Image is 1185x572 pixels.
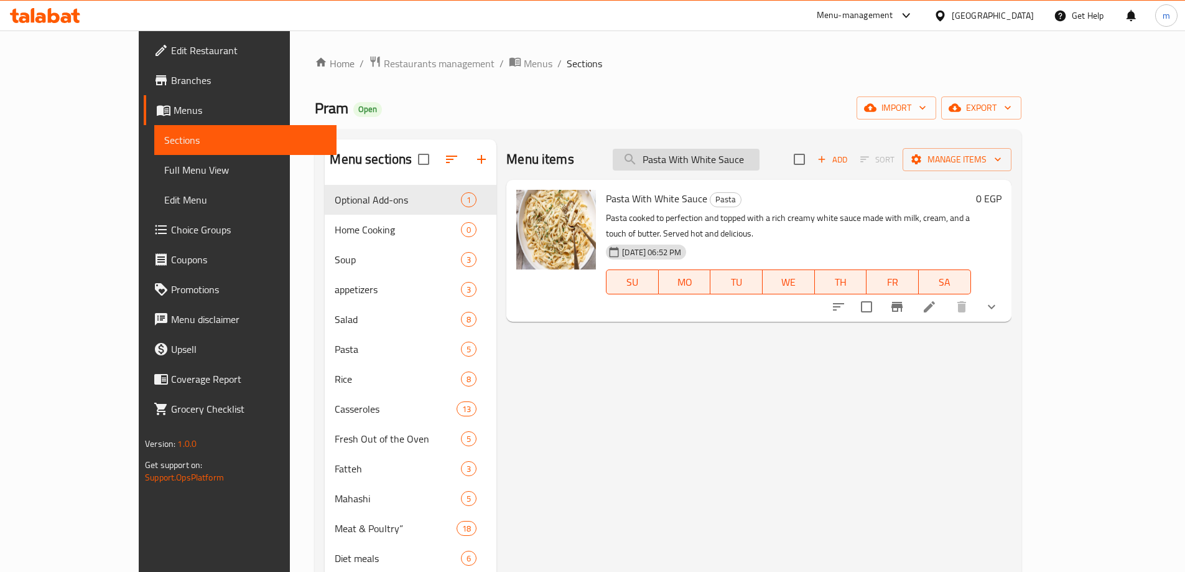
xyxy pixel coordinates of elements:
span: Salad [335,312,461,327]
a: Edit Restaurant [144,35,337,65]
button: TU [710,270,763,294]
span: Grocery Checklist [171,401,327,416]
span: Pasta [710,192,741,207]
button: Branch-specific-item [882,292,912,322]
span: Casseroles [335,401,457,416]
a: Grocery Checklist [144,394,337,424]
span: Edit Restaurant [171,43,327,58]
span: Select to update [853,294,880,320]
div: items [461,461,476,476]
div: Menu-management [817,8,893,23]
span: TU [715,273,758,291]
span: 18 [457,523,476,535]
span: WE [768,273,810,291]
div: items [461,312,476,327]
span: SU [611,273,654,291]
span: Soup [335,252,461,267]
a: Menu disclaimer [144,304,337,334]
span: Coupons [171,252,327,267]
div: Home Cooking0 [325,215,496,245]
a: Support.OpsPlatform [145,469,224,485]
span: 0 [462,224,476,236]
span: 5 [462,493,476,505]
a: Coverage Report [144,364,337,394]
div: items [457,401,476,416]
button: export [941,96,1021,120]
div: items [461,222,476,237]
span: 13 [457,403,476,415]
button: show more [977,292,1006,322]
span: 5 [462,433,476,445]
span: Menu disclaimer [171,312,327,327]
div: items [461,372,476,387]
span: Choice Groups [171,222,327,237]
div: items [461,252,476,267]
span: Get support on: [145,457,202,473]
span: Fresh Out of the Oven [335,431,461,446]
span: Promotions [171,282,327,297]
div: appetizers3 [325,274,496,304]
span: 3 [462,254,476,266]
button: SU [606,270,659,294]
h2: Menu items [506,150,574,169]
span: Menus [174,103,327,118]
button: FR [867,270,919,294]
span: Add [816,152,849,167]
div: items [461,282,476,297]
div: Meat & Poultry”18 [325,513,496,543]
button: SA [919,270,971,294]
span: Select section first [852,150,903,169]
div: items [461,551,476,566]
div: Pasta [335,342,461,357]
span: Meat & Poultry” [335,521,457,536]
span: export [951,100,1011,116]
a: Edit Menu [154,185,337,215]
input: search [613,149,760,171]
span: 8 [462,373,476,385]
div: Optional Add-ons1 [325,185,496,215]
span: Home Cooking [335,222,461,237]
span: Coverage Report [171,372,327,387]
span: SA [924,273,966,291]
div: Rice8 [325,364,496,394]
a: Menus [144,95,337,125]
span: Open [353,104,382,115]
span: Version: [145,436,175,452]
span: Rice [335,372,461,387]
a: Menus [509,55,552,72]
span: Manage items [913,152,1001,167]
h6: 0 EGP [976,190,1001,207]
span: 1.0.0 [178,436,197,452]
span: Fatteh [335,461,461,476]
span: Select section [786,146,812,172]
span: 3 [462,284,476,296]
svg: Show Choices [984,299,999,314]
button: WE [763,270,815,294]
span: Upsell [171,342,327,357]
button: Add section [467,144,496,174]
nav: breadcrumb [315,55,1021,72]
button: import [857,96,936,120]
span: Diet meals [335,551,461,566]
a: Promotions [144,274,337,304]
span: Select all sections [411,146,437,172]
li: / [360,56,364,71]
div: Mahashi5 [325,484,496,513]
a: Sections [154,125,337,155]
div: items [457,521,476,536]
span: 8 [462,314,476,326]
li: / [500,56,504,71]
div: items [461,431,476,446]
span: appetizers [335,282,461,297]
span: Optional Add-ons [335,192,461,207]
span: import [867,100,926,116]
span: m [1163,9,1170,22]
